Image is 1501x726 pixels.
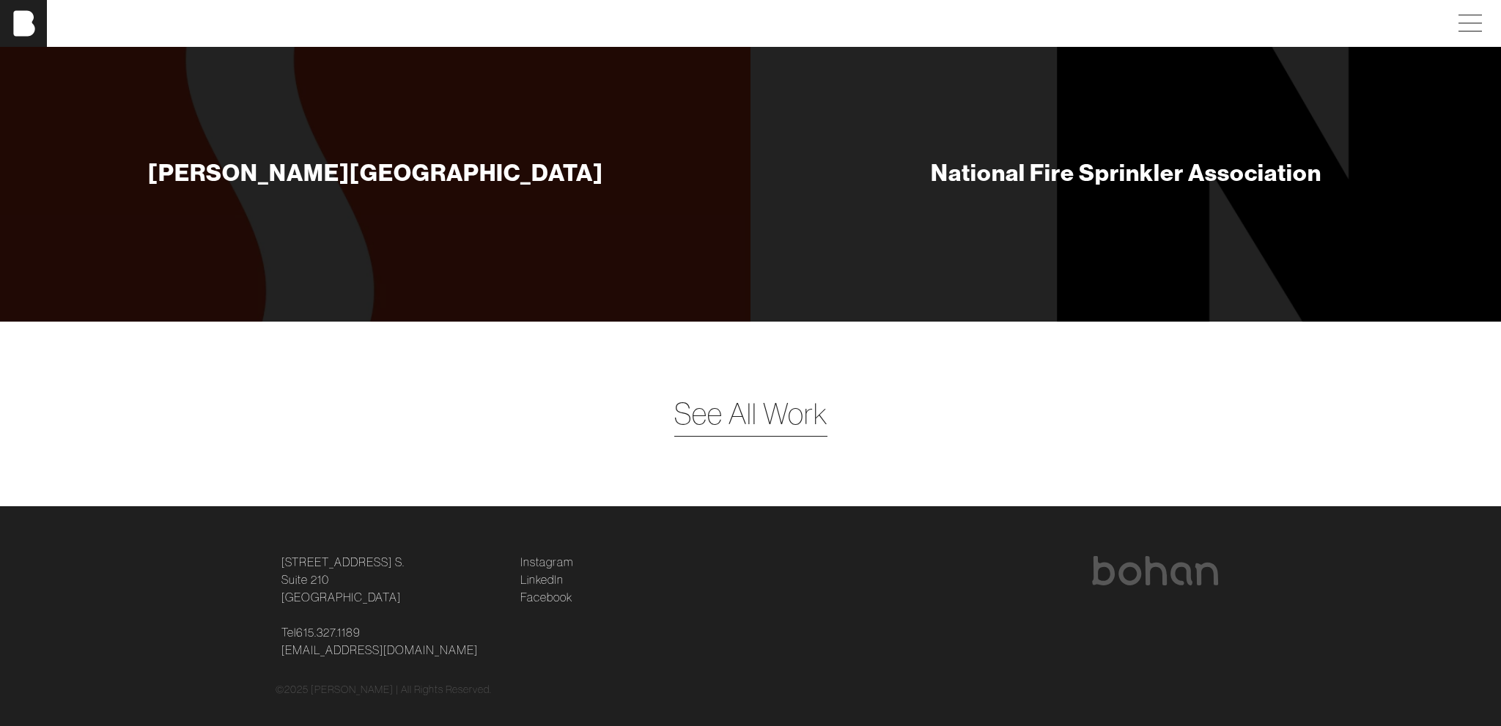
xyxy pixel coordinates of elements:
[520,553,573,571] a: Instagram
[520,571,564,588] a: LinkedIn
[1091,556,1220,585] img: bohan logo
[148,158,603,187] div: [PERSON_NAME][GEOGRAPHIC_DATA]
[931,158,1321,187] div: National Fire Sprinkler Association
[674,392,827,436] a: See All Work
[296,623,361,641] a: 615.327.1189
[281,641,478,659] a: [EMAIL_ADDRESS][DOMAIN_NAME]
[520,588,572,606] a: Facebook
[311,682,492,697] p: [PERSON_NAME] | All Rights Reserved.
[276,682,1225,697] div: © 2025
[281,623,503,659] p: Tel
[281,553,405,606] a: [STREET_ADDRESS] S.Suite 210[GEOGRAPHIC_DATA]
[750,29,1501,322] a: National Fire Sprinkler Association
